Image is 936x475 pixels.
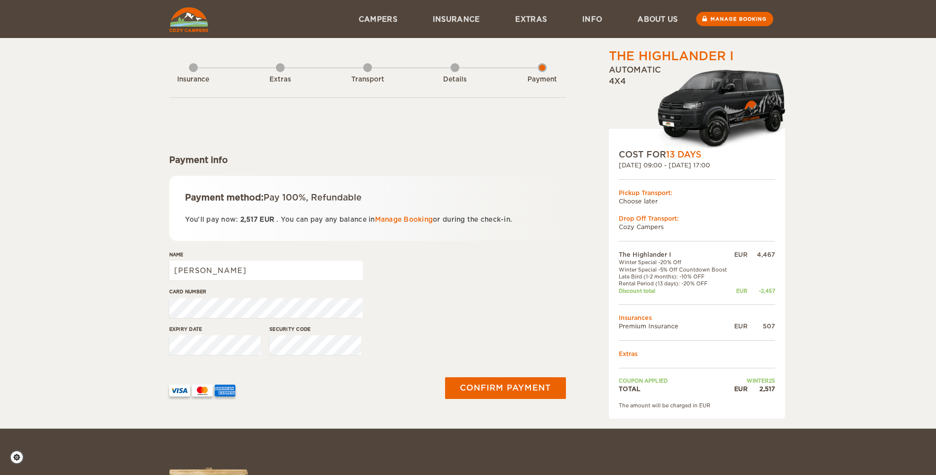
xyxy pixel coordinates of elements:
div: 2,517 [748,385,775,393]
div: Payment [515,75,569,84]
div: -2,457 [748,287,775,294]
td: TOTAL [619,385,732,393]
div: The Highlander I [609,48,734,65]
td: Winter Special -5% Off Countdown Boost [619,266,732,273]
td: WINTER25 [732,377,775,384]
div: Automatic 4x4 [609,65,785,149]
span: 2,517 [240,216,258,223]
div: The amount will be charged in EUR [619,402,775,409]
td: Rental Period (13 days): -20% OFF [619,280,732,287]
div: EUR [732,250,747,259]
div: Payment method: [185,192,551,203]
p: You'll pay now: . You can pay any balance in or during the check-in. [185,214,551,225]
td: Discount total [619,287,732,294]
td: The Highlander I [619,250,732,259]
div: EUR [732,287,747,294]
td: Coupon applied [619,377,732,384]
div: Extras [253,75,307,84]
td: Choose later [619,197,775,205]
span: Pay 100%, Refundable [263,193,362,202]
div: Drop Off Transport: [619,214,775,223]
a: Manage booking [696,12,773,26]
label: Expiry date [169,325,261,333]
a: Manage Booking [375,216,433,223]
span: 13 Days [666,150,701,159]
td: Winter Special -20% Off [619,259,732,266]
button: Confirm payment [445,377,566,399]
div: 507 [748,322,775,330]
div: EUR [732,322,747,330]
label: Card number [169,288,363,295]
div: Details [428,75,482,84]
img: mastercard [192,385,213,396]
img: AMEX [215,385,235,396]
td: Cozy Campers [619,223,775,231]
div: COST FOR [619,149,775,160]
label: Name [169,251,363,258]
td: Insurances [619,314,775,322]
div: EUR [732,385,747,393]
img: Cozy-3.png [648,68,785,149]
div: 4,467 [748,250,775,259]
div: Payment info [169,154,566,166]
td: Late Bird (1-2 months): -10% OFF [619,273,732,280]
img: Cozy Campers [169,7,208,32]
td: Premium Insurance [619,322,732,330]
div: Pickup Transport: [619,189,775,197]
span: EUR [260,216,274,223]
img: VISA [169,385,190,396]
label: Security code [269,325,361,333]
div: Transport [340,75,395,84]
div: Insurance [166,75,221,84]
div: [DATE] 09:00 - [DATE] 17:00 [619,161,775,169]
td: Extras [619,350,775,358]
a: Cookie settings [10,450,30,464]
